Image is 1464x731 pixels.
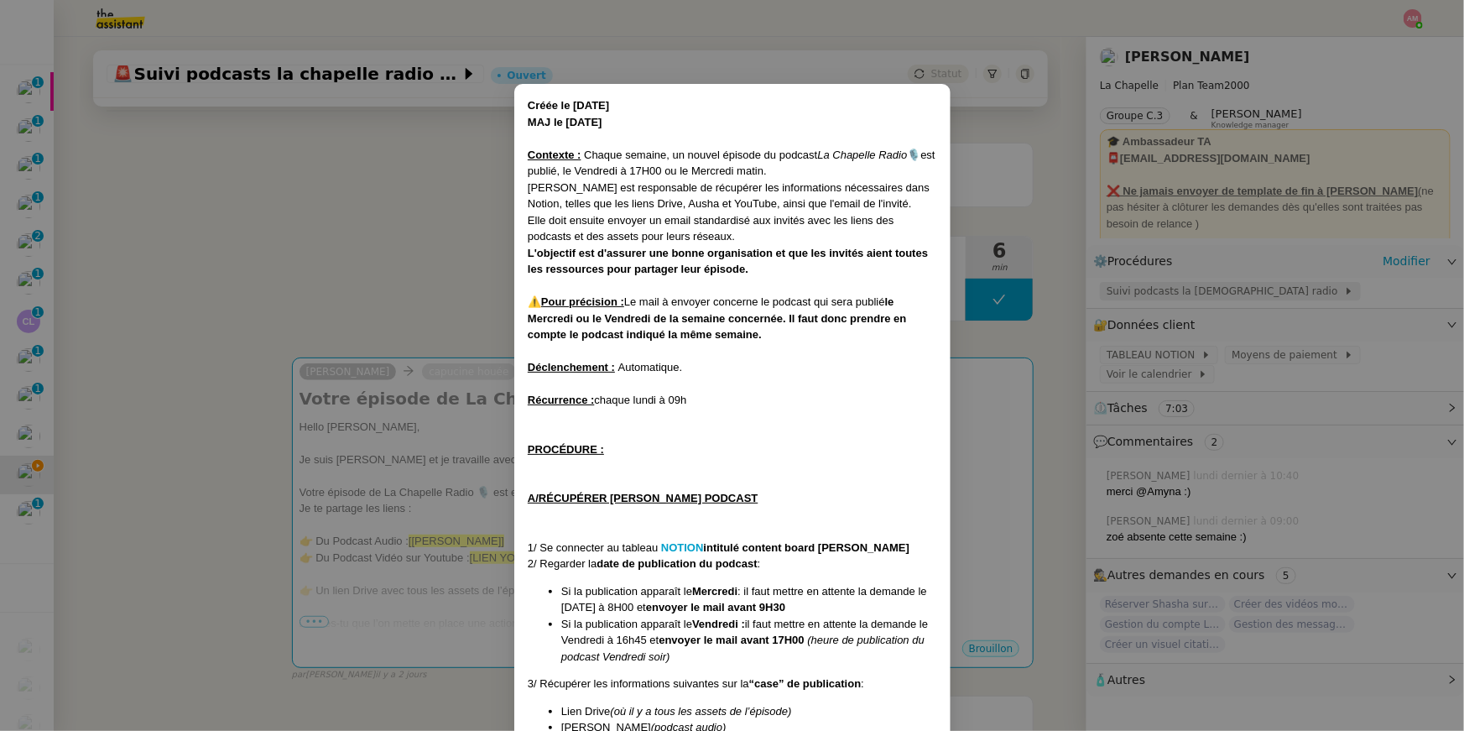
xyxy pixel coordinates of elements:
[817,149,907,161] em: La Chapelle Radio
[692,618,745,630] strong: Vendredi :
[528,443,604,456] u: PROCÉDURE :
[528,394,594,406] u: Récurrence :
[528,359,937,376] div: Automatique.
[561,703,937,720] li: Lien Drive
[703,541,909,554] strong: intitulé content board [PERSON_NAME]
[659,634,804,646] strong: envoyer le mail avant 17H00
[528,99,609,112] strong: Créée le [DATE]
[528,392,937,409] div: chaque lundi à 09h
[561,583,937,616] li: Si la publication apparaît le : il faut mettre en attente la demande le [DATE] à 8H00 et
[561,616,937,666] li: Si la publication apparaît le il faut mettre en attente la demande le Vendredi à 16h45 et
[645,601,784,614] strong: envoyer le mail avant 9H30
[528,147,937,180] div: Chaque semaine, un nouvel épisode du podcast 🎙️est publié, le Vendredi à 17H00 ou le Mercredi matin.
[528,180,937,212] div: [PERSON_NAME] est responsable de récupérer les informations nécessaires dans Notion, telles que l...
[528,294,937,343] div: ⚠️ Le mail à envoyer concerne le podcast qui sera publié
[528,556,937,572] div: 2/ Regarder la :
[661,541,704,554] a: NOTION
[528,676,937,692] div: 3/ Récupérer les informations suivantes sur la :
[528,361,615,373] u: Déclenchement :
[541,295,624,308] u: Pour précision :
[561,634,925,663] em: (heure de publication du podcast Vendredi soir)
[528,295,907,341] strong: le Mercredi ou le Vendredi de la semaine concernée. Il faut donc prendre en compte le podcast ind...
[528,149,581,161] u: Contexte :
[692,585,737,598] strong: Mercredi
[610,705,791,718] em: (où il y a tous les assets de l’épisode)
[528,212,937,245] div: Elle doit ensuite envoyer un email standardisé aux invités avec les liens des podcasts et des ass...
[528,247,928,276] strong: L'objectif est d'assurer une bonne organisation et que les invités aient toutes les ressources po...
[528,540,937,556] div: 1/ Se connecter au tableau
[748,677,861,690] strong: “case” de publication
[528,116,602,128] strong: MAJ le [DATE]
[597,557,757,570] strong: date de publication du podcast
[528,492,758,504] u: A/RÉCUPÉRER [PERSON_NAME] PODCAST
